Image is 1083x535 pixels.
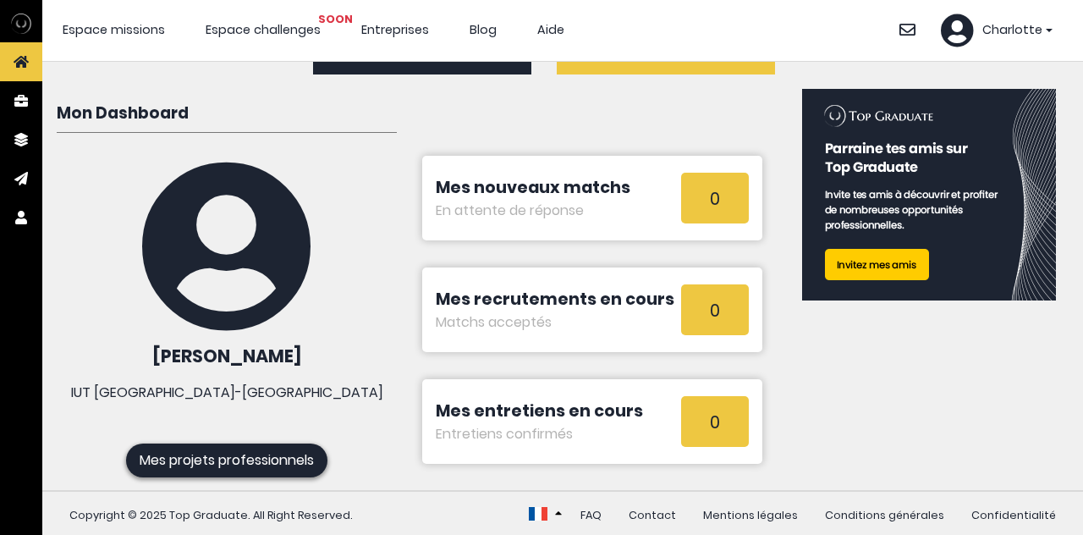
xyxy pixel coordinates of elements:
span: SOON [318,11,353,27]
a: Mes projets professionnels [126,444,327,477]
a: Mes recrutements en cours [436,288,674,311]
a: Contact [629,508,676,522]
h3: En attente de réponse [436,201,630,221]
h1: Mon Dashboard [57,102,397,133]
h3: Matchs acceptés [436,312,674,333]
a: Blog [470,21,497,38]
a: Aide [537,21,564,38]
h3: Entretiens confirmés [436,424,643,444]
span: 0 [681,396,749,447]
span: Copyright © 2025 Top Graduate. All Right Reserved. [69,507,353,523]
span: 0 [681,284,749,335]
a: Entreprises [361,21,429,38]
img: Top Graduate [11,14,31,34]
a: Espace challenges [206,21,321,38]
a: Espace missions [63,21,165,38]
span: 0 [681,173,749,223]
a: Mes nouveaux matchs [436,176,630,199]
span: Charlotte [982,21,1042,40]
a: Mes entretiens en cours [436,400,643,422]
a: FAQ [580,508,602,522]
h3: IUT [GEOGRAPHIC_DATA]-[GEOGRAPHIC_DATA] [57,383,397,403]
h2: [PERSON_NAME] [57,343,397,369]
a: Mentions légales [703,508,798,522]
